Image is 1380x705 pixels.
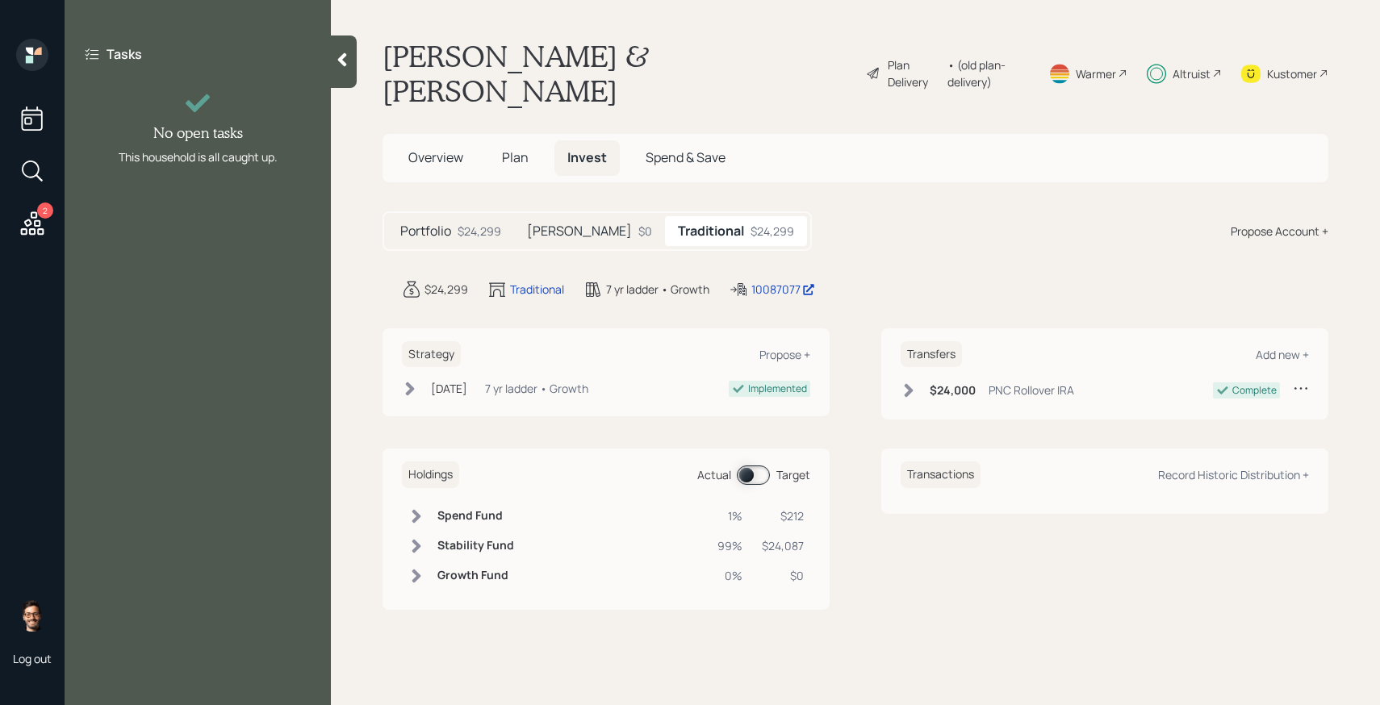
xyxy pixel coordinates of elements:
div: 2 [37,202,53,219]
div: Actual [697,466,731,483]
div: Target [776,466,810,483]
h6: Spend Fund [437,509,514,523]
div: $212 [762,507,804,524]
div: 7 yr ladder • Growth [606,281,709,298]
h6: Growth Fund [437,569,514,582]
span: Overview [408,148,463,166]
h6: Stability Fund [437,539,514,553]
div: Propose + [759,347,810,362]
h6: Holdings [402,461,459,488]
div: $24,087 [762,537,804,554]
div: $0 [762,567,804,584]
div: 10087077 [751,281,815,298]
div: Implemented [748,382,807,396]
span: Invest [567,148,607,166]
h6: Strategy [402,341,461,368]
div: Log out [13,651,52,666]
label: Tasks [107,45,142,63]
h6: Transfers [901,341,962,368]
div: Kustomer [1267,65,1317,82]
h4: No open tasks [153,124,243,142]
h6: Transactions [901,461,981,488]
div: $24,299 [424,281,468,298]
div: 99% [717,537,742,554]
div: Record Historic Distribution + [1158,467,1309,482]
div: Traditional [510,281,564,298]
img: sami-boghos-headshot.png [16,599,48,632]
h6: $24,000 [930,384,976,398]
div: 7 yr ladder • Growth [485,380,588,397]
div: $0 [638,223,652,240]
h1: [PERSON_NAME] & [PERSON_NAME] [383,39,853,108]
span: Spend & Save [646,148,726,166]
div: PNC Rollover IRA [989,382,1074,398]
div: [DATE] [431,380,467,397]
div: This household is all caught up. [119,148,278,165]
div: Plan Delivery [888,56,939,90]
div: 1% [717,507,742,524]
h5: Portfolio [400,223,451,239]
h5: [PERSON_NAME] [527,223,632,239]
div: Altruist [1173,65,1211,82]
div: Add new + [1256,347,1309,362]
div: • (old plan-delivery) [947,56,1029,90]
div: $24,299 [751,223,794,240]
div: Warmer [1076,65,1116,82]
span: Plan [502,148,529,166]
div: Propose Account + [1231,223,1328,240]
div: $24,299 [458,223,501,240]
div: Complete [1232,383,1277,398]
div: 0% [717,567,742,584]
h5: Traditional [678,223,744,239]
